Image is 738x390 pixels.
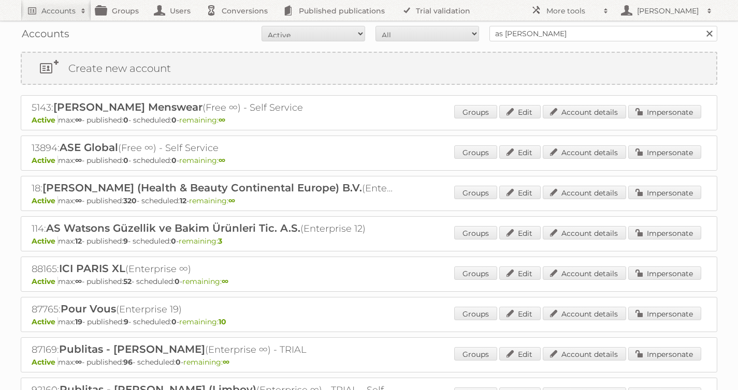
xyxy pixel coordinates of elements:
strong: ∞ [219,115,225,125]
a: Impersonate [628,105,701,118]
h2: 13894: (Free ∞) - Self Service [32,141,394,155]
span: remaining: [182,277,228,286]
p: max: - published: - scheduled: - [32,236,706,246]
span: Active [32,317,58,326]
strong: 0 [123,115,128,125]
a: Edit [499,266,541,280]
p: max: - published: - scheduled: - [32,115,706,125]
strong: ∞ [75,196,82,205]
span: Active [32,156,58,165]
a: Account details [543,347,626,361]
strong: ∞ [75,156,82,165]
a: Groups [454,145,497,159]
a: Impersonate [628,307,701,320]
span: Publitas - [PERSON_NAME] [59,343,205,355]
span: Active [32,277,58,286]
a: Edit [499,347,541,361]
span: Active [32,196,58,205]
strong: 9 [123,236,128,246]
h2: 87169: (Enterprise ∞) - TRIAL [32,343,394,356]
span: remaining: [179,156,225,165]
a: Groups [454,266,497,280]
strong: 320 [123,196,137,205]
p: max: - published: - scheduled: - [32,156,706,165]
span: remaining: [179,317,226,326]
strong: 0 [171,236,176,246]
a: Account details [543,307,626,320]
h2: 5143: (Free ∞) - Self Service [32,101,394,114]
a: Edit [499,105,541,118]
span: remaining: [183,357,229,367]
p: max: - published: - scheduled: - [32,317,706,326]
a: Impersonate [628,186,701,199]
span: remaining: [179,236,222,246]
strong: ∞ [75,277,82,286]
strong: 52 [123,277,132,286]
span: ASE Global [60,141,118,154]
strong: 12 [75,236,82,246]
span: Pour Vous [61,303,116,315]
a: Impersonate [628,266,701,280]
strong: 0 [171,317,177,326]
strong: 0 [171,156,177,165]
strong: 0 [176,357,181,367]
span: remaining: [179,115,225,125]
strong: 96 [123,357,133,367]
span: ICI PARIS XL [59,262,125,275]
strong: 0 [175,277,180,286]
a: Groups [454,226,497,239]
h2: 88165: (Enterprise ∞) [32,262,394,276]
a: Account details [543,145,626,159]
strong: 19 [75,317,82,326]
a: Edit [499,307,541,320]
strong: ∞ [75,115,82,125]
a: Edit [499,145,541,159]
p: max: - published: - scheduled: - [32,357,706,367]
strong: ∞ [228,196,235,205]
a: Groups [454,186,497,199]
span: Active [32,357,58,367]
p: max: - published: - scheduled: - [32,196,706,205]
strong: 12 [180,196,186,205]
a: Account details [543,266,626,280]
a: Account details [543,186,626,199]
a: Groups [454,105,497,118]
h2: 114: (Enterprise 12) [32,222,394,235]
h2: 18: (Enterprise ∞) [32,182,394,195]
span: Active [32,115,58,125]
strong: ∞ [223,357,229,367]
strong: 0 [171,115,177,125]
span: remaining: [189,196,235,205]
span: [PERSON_NAME] Menswear [53,101,202,113]
strong: ∞ [222,277,228,286]
a: Account details [543,226,626,239]
h2: More tools [546,6,598,16]
h2: 87765: (Enterprise 19) [32,303,394,316]
h2: Accounts [41,6,76,16]
strong: 10 [219,317,226,326]
strong: ∞ [75,357,82,367]
a: Impersonate [628,347,701,361]
a: Account details [543,105,626,118]
h2: [PERSON_NAME] [634,6,702,16]
strong: 3 [218,236,222,246]
span: Active [32,236,58,246]
a: Groups [454,347,497,361]
a: Edit [499,186,541,199]
span: AS Watsons Güzellik ve Bakim Ürünleri Tic. A.S. [46,222,300,234]
strong: ∞ [219,156,225,165]
a: Groups [454,307,497,320]
a: Create new account [22,53,716,84]
a: Impersonate [628,145,701,159]
strong: 0 [123,156,128,165]
a: Edit [499,226,541,239]
strong: 9 [124,317,128,326]
p: max: - published: - scheduled: - [32,277,706,286]
span: [PERSON_NAME] (Health & Beauty Continental Europe) B.V. [42,182,362,194]
a: Impersonate [628,226,701,239]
